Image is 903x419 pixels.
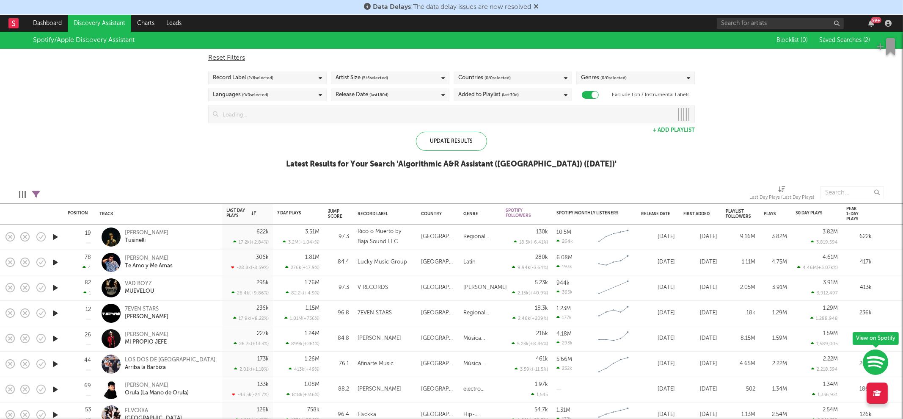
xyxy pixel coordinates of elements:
div: Position [68,211,88,216]
input: Loading... [218,106,673,123]
div: Last Day Plays [226,208,256,218]
div: 3.91M [764,283,787,293]
div: 4.75M [764,257,787,267]
div: [GEOGRAPHIC_DATA] [421,283,455,293]
div: Tusinelli [125,237,168,244]
div: Record Label [358,211,408,216]
div: VAD BOYZ [125,280,154,288]
div: 280k [535,255,548,260]
div: 133k [257,382,269,387]
span: Saved Searches [819,37,870,43]
div: Música Mexicana [463,359,497,369]
div: 236k [846,308,872,318]
div: 1.24M [305,331,319,336]
span: Dismiss [534,4,539,11]
div: Edit Columns [19,182,26,207]
div: 26.4k ( +9.86 % ) [231,290,269,296]
span: (last 30 d) [502,90,519,100]
div: 293k [556,340,573,346]
div: 2.54M [823,407,838,413]
span: : The data delay issues are now resolved [373,4,531,11]
div: [DATE] [683,257,717,267]
div: 2.22M [823,356,838,362]
div: [DATE] [641,384,675,394]
div: Artist Size [336,73,388,83]
div: 53 [85,407,91,413]
div: 276k ( +17.9 % ) [285,265,319,270]
div: 54.7k [534,407,548,413]
div: electro corridos [463,384,497,394]
div: 2.05M [726,283,755,293]
div: Playlist Followers [726,209,751,219]
div: [GEOGRAPHIC_DATA] [421,359,455,369]
div: [PERSON_NAME] [358,333,401,344]
input: Search for artists [717,18,844,29]
div: 4.46M ( +3.07k % ) [797,265,838,270]
div: 7 Day Plays [277,211,307,216]
div: 2.01k ( +1.18 % ) [234,366,269,372]
div: 1,545 [531,392,548,397]
div: [DATE] [641,333,675,344]
div: 84.4 [328,257,349,267]
div: 1.59M [764,333,787,344]
div: Languages [213,90,268,100]
div: 1 [83,290,91,296]
div: 622k [256,229,269,235]
div: Regional Mexican [463,232,497,242]
div: 96.8 [328,308,349,318]
div: 18.3k [535,305,548,311]
a: LOS DOS DE [GEOGRAPHIC_DATA]Arriba la Barbiza [125,356,215,372]
div: Arriba la Barbiza [125,364,215,372]
div: Country [421,211,451,216]
div: 758k [307,407,319,413]
a: [PERSON_NAME]MI PROPIO JEFE [125,331,168,346]
div: 2,218,594 [811,366,838,372]
span: Data Delays [373,4,411,11]
div: [DATE] [683,333,717,344]
div: Track [99,211,214,216]
div: 3.91M [823,280,838,286]
div: 82.2k ( +4.9 % ) [286,290,319,296]
div: 97.3 [328,232,349,242]
div: 12 [85,307,91,312]
div: 3.51M [305,229,319,235]
div: 1.01M ( +736 % ) [284,316,319,321]
div: 1,336,921 [812,392,838,397]
div: 9.94k ( -3.64 % ) [512,265,548,270]
div: [DATE] [683,359,717,369]
span: ( 0 / 0 selected) [600,73,627,83]
div: 7EVEN STARS [358,308,392,318]
button: + Add Playlist [653,128,695,133]
div: 227k [257,331,269,336]
div: 4.18M [556,331,572,337]
div: Spotify Monthly Listeners [556,211,620,216]
div: 1.34M [764,384,787,394]
div: 99 + [871,17,881,23]
a: Discovery Assistant [68,15,131,32]
div: 18.5k ( -6.41 % ) [514,239,548,245]
div: 18k [726,308,755,318]
div: 306k [256,255,269,260]
div: [PERSON_NAME] [358,384,401,394]
div: 30 Day Plays [796,211,825,216]
div: 84.8 [328,333,349,344]
div: 5.23k ( +8.46 % ) [512,341,548,347]
div: 76.1 [328,359,349,369]
div: 177k [556,315,572,320]
div: 216k [536,331,548,336]
div: Last Day Plays (Last Day Plays) [749,182,814,207]
div: 295k [256,280,269,286]
div: LOS DOS DE [GEOGRAPHIC_DATA] [125,356,215,364]
div: [DATE] [683,308,717,318]
div: 1.59M [823,331,838,336]
div: 193k [556,264,572,269]
div: 4.61M [823,255,838,260]
div: 2.15k ( +40.9 % ) [512,290,548,296]
div: 78 [85,255,91,260]
div: 97.3 [328,283,349,293]
a: [PERSON_NAME]Orula (La Mano de Orula) [125,382,189,397]
div: 26 [85,332,91,338]
div: 1.76M [305,280,319,286]
div: Record Label [213,73,273,83]
div: 19 [85,230,91,236]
